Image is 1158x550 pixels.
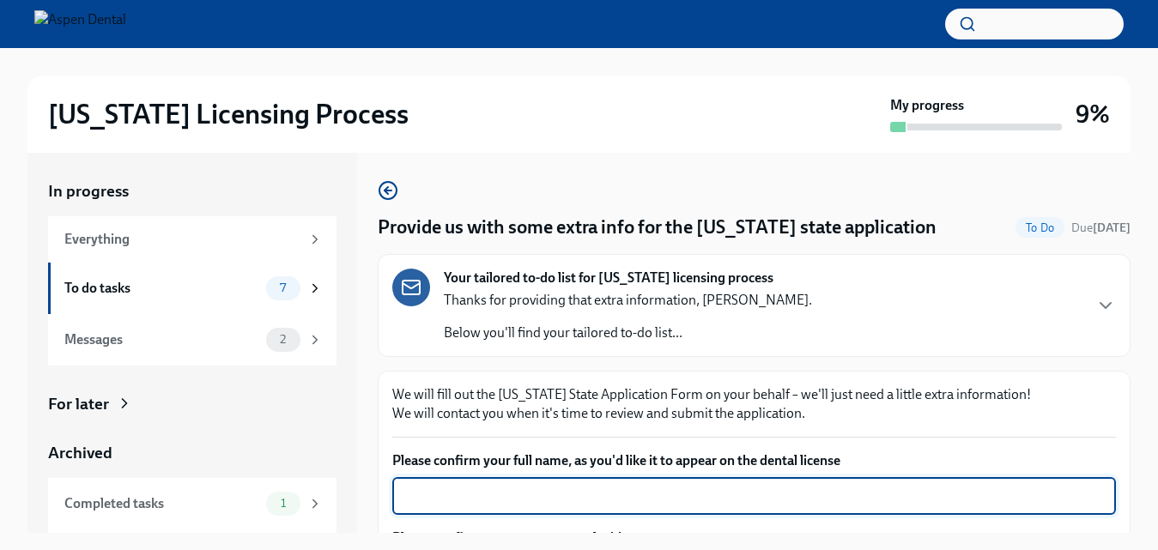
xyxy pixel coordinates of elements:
[48,216,336,263] a: Everything
[1076,99,1110,130] h3: 9%
[1071,221,1131,235] span: Due
[64,330,259,349] div: Messages
[48,393,336,415] a: For later
[48,263,336,314] a: To do tasks7
[48,180,336,202] a: In progress
[64,494,259,513] div: Completed tasks
[378,215,937,240] h4: Provide us with some extra info for the [US_STATE] state application
[392,385,1116,423] p: We will fill out the [US_STATE] State Application Form on your behalf – we'll just need a little ...
[444,269,773,287] strong: Your tailored to-do list for [US_STATE] licensing process
[444,291,812,310] p: Thanks for providing that extra information, [PERSON_NAME].
[392,529,1116,547] label: Please confirm your current postal address
[1093,221,1131,235] strong: [DATE]
[890,96,964,115] strong: My progress
[1071,220,1131,236] span: August 16th, 2025 10:00
[48,393,109,415] div: For later
[444,323,812,342] p: Below you'll find your tailored to-do list...
[270,281,296,294] span: 7
[270,333,296,346] span: 2
[34,10,126,38] img: Aspen Dental
[64,230,300,249] div: Everything
[48,97,409,131] h2: [US_STATE] Licensing Process
[1016,221,1064,234] span: To Do
[392,451,1116,470] label: Please confirm your full name, as you'd like it to appear on the dental license
[64,279,259,298] div: To do tasks
[48,478,336,529] a: Completed tasks1
[48,314,336,366] a: Messages2
[48,442,336,464] a: Archived
[270,497,296,510] span: 1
